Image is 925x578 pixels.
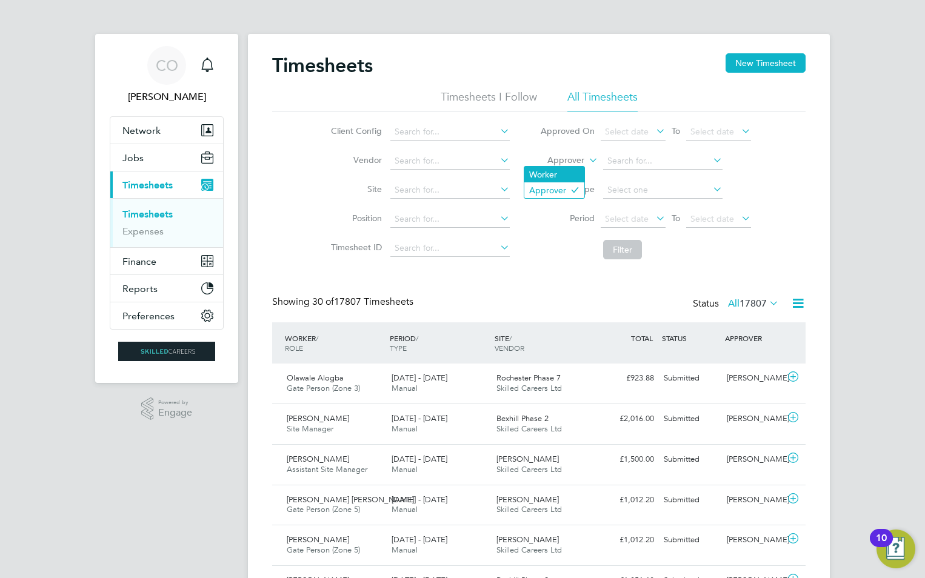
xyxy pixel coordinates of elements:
span: / [416,333,418,343]
a: Timesheets [122,208,173,220]
span: Gate Person (Zone 5) [287,504,360,514]
label: Site [327,184,382,194]
label: Vendor [327,154,382,165]
span: Gate Person (Zone 5) [287,545,360,555]
div: £1,012.20 [596,530,659,550]
span: Skilled Careers Ltd [496,545,562,555]
span: Select date [605,126,649,137]
label: All [728,297,779,310]
span: [DATE] - [DATE] [392,454,447,464]
div: PERIOD [387,327,492,359]
div: [PERSON_NAME] [722,450,785,470]
span: Manual [392,545,418,555]
li: Worker [524,167,584,182]
div: [PERSON_NAME] [722,409,785,429]
span: [PERSON_NAME] [496,454,559,464]
span: Select date [690,126,734,137]
div: STATUS [659,327,722,349]
div: [PERSON_NAME] [722,490,785,510]
img: skilledcareers-logo-retina.png [118,342,215,361]
span: [DATE] - [DATE] [392,373,447,383]
span: Rochester Phase 7 [496,373,561,383]
span: 30 of [312,296,334,308]
div: Submitted [659,530,722,550]
a: Go to home page [110,342,224,361]
span: Gate Person (Zone 3) [287,383,360,393]
span: [PERSON_NAME] [496,494,559,505]
span: Manual [392,504,418,514]
span: Timesheets [122,179,173,191]
div: Submitted [659,450,722,470]
li: Timesheets I Follow [441,90,537,111]
span: [DATE] - [DATE] [392,534,447,545]
span: [PERSON_NAME] [287,454,349,464]
label: Timesheet ID [327,242,382,253]
input: Search for... [390,182,510,199]
button: Finance [110,248,223,274]
a: Expenses [122,225,164,237]
span: ROLE [285,343,303,353]
span: To [668,210,684,226]
span: Jobs [122,152,144,164]
span: Olawale Alogba [287,373,344,383]
input: Search for... [603,153,723,170]
span: Manual [392,383,418,393]
span: Network [122,125,161,136]
button: New Timesheet [726,53,806,73]
span: [PERSON_NAME] [287,534,349,545]
span: Select date [605,213,649,224]
input: Search for... [390,211,510,228]
label: Position [327,213,382,224]
div: WORKER [282,327,387,359]
input: Search for... [390,240,510,257]
label: Period [540,213,595,224]
a: CO[PERSON_NAME] [110,46,224,104]
li: Approver [524,182,584,198]
span: To [668,123,684,139]
div: Submitted [659,490,722,510]
label: Approver [530,154,584,167]
div: Showing [272,296,416,308]
span: CO [156,58,178,73]
span: Manual [392,424,418,434]
button: Open Resource Center, 10 new notifications [877,530,915,568]
span: Powered by [158,397,192,408]
span: 17807 [740,297,767,310]
button: Filter [603,240,642,259]
span: / [509,333,512,343]
nav: Main navigation [95,34,238,383]
button: Preferences [110,302,223,329]
input: Search for... [390,124,510,141]
div: £1,500.00 [596,450,659,470]
label: Client Config [327,125,382,136]
button: Jobs [110,144,223,171]
span: Reports [122,283,158,294]
span: [PERSON_NAME] [287,413,349,424]
h2: Timesheets [272,53,373,78]
a: Powered byEngage [141,397,193,420]
span: Craig O'Donovan [110,90,224,104]
div: £2,016.00 [596,409,659,429]
div: 10 [876,538,887,554]
span: Skilled Careers Ltd [496,504,562,514]
span: Skilled Careers Ltd [496,464,562,474]
div: APPROVER [722,327,785,349]
span: Finance [122,256,156,267]
div: SITE [492,327,596,359]
span: [PERSON_NAME] [PERSON_NAME] [287,494,414,505]
span: Engage [158,408,192,418]
button: Reports [110,275,223,302]
span: Select date [690,213,734,224]
span: [PERSON_NAME] [496,534,559,545]
div: [PERSON_NAME] [722,530,785,550]
span: [DATE] - [DATE] [392,494,447,505]
div: Submitted [659,368,722,388]
span: Skilled Careers Ltd [496,383,562,393]
span: Site Manager [287,424,333,434]
button: Network [110,117,223,144]
span: 17807 Timesheets [312,296,413,308]
div: £1,012.20 [596,490,659,510]
span: TOTAL [631,333,653,343]
span: Manual [392,464,418,474]
div: Status [693,296,781,313]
